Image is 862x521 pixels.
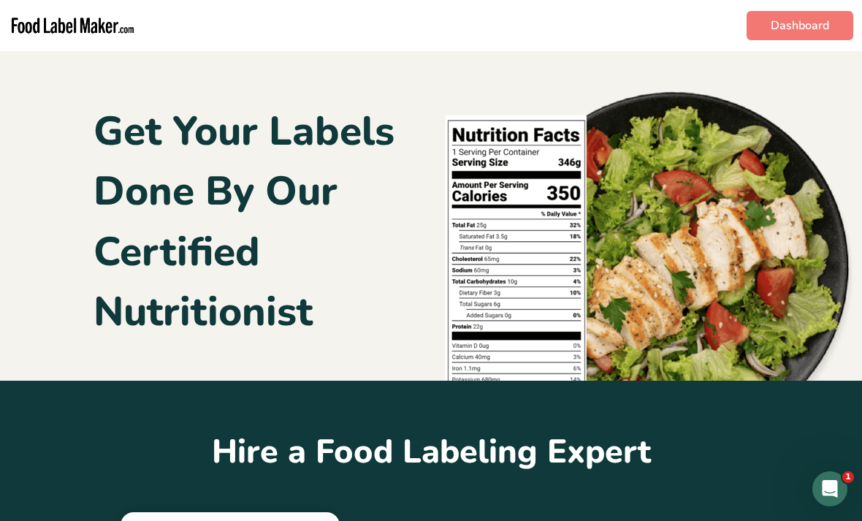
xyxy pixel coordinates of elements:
span: 1 [842,471,854,483]
img: Food Label Maker [9,6,137,45]
a: Dashboard [747,11,853,40]
img: header-img.b4fd922.png [424,63,862,381]
h1: Get Your Labels Done By Our Certified Nutritionist [94,102,424,343]
iframe: Intercom live chat [812,471,847,506]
